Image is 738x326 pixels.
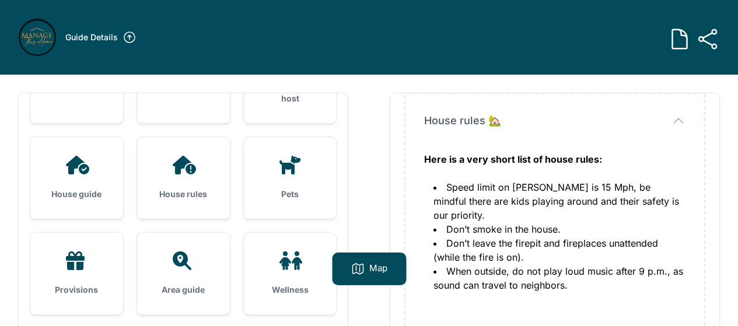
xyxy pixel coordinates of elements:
[65,31,118,43] h3: Guide Details
[424,113,685,129] button: House rules 🏡
[433,264,685,292] li: When outside, do not play loud music after 9 p.m., as sound can travel to neighbors.
[244,137,337,219] a: Pets
[137,233,230,314] a: Area guide
[369,262,387,276] p: Map
[263,188,318,200] h3: Pets
[49,188,104,200] h3: House guide
[244,233,337,314] a: Wellness
[30,233,123,314] a: Provisions
[30,137,123,219] a: House guide
[433,236,685,264] li: Don’t leave the firepit and fireplaces unattended (while the fire is on).
[156,284,211,296] h3: Area guide
[156,188,211,200] h3: House rules
[49,284,104,296] h3: Provisions
[19,19,56,56] img: 7liofyekw016rdreflr7wj9ykwvc
[424,113,501,129] span: House rules 🏡
[137,137,230,219] a: House rules
[433,222,685,236] li: Don’t smoke in the house.
[424,153,602,165] strong: Here is a very short list of house rules:
[433,180,685,222] li: Speed limit on [PERSON_NAME] is 15 Mph, be mindful there are kids playing around and their safety...
[263,284,318,296] h3: Wellness
[65,30,137,44] a: Guide Details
